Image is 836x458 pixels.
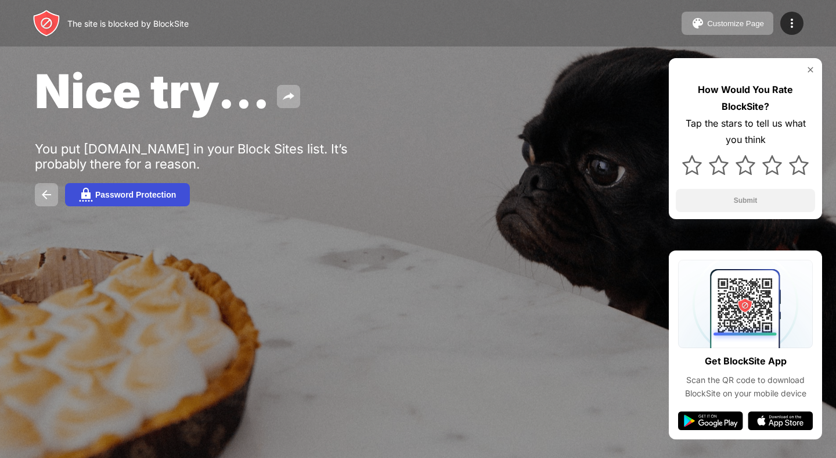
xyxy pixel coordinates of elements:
img: google-play.svg [678,412,743,430]
img: pallet.svg [691,16,705,30]
img: qrcode.svg [678,260,813,348]
img: app-store.svg [748,412,813,430]
div: The site is blocked by BlockSite [67,19,189,28]
img: star.svg [709,155,729,175]
img: star.svg [682,155,702,175]
button: Customize Page [682,12,773,35]
img: share.svg [282,90,296,103]
div: Scan the QR code to download BlockSite on your mobile device [678,374,813,400]
img: menu-icon.svg [785,16,799,30]
button: Password Protection [65,183,190,206]
img: rate-us-close.svg [806,65,815,74]
img: star.svg [736,155,755,175]
span: Nice try... [35,63,270,119]
img: back.svg [39,188,53,202]
img: star.svg [762,155,782,175]
img: star.svg [789,155,809,175]
div: Password Protection [95,190,176,199]
div: How Would You Rate BlockSite? [676,81,815,115]
div: Tap the stars to tell us what you think [676,115,815,149]
div: Get BlockSite App [705,353,787,370]
img: password.svg [79,188,93,202]
div: You put [DOMAIN_NAME] in your Block Sites list. It’s probably there for a reason. [35,141,394,171]
button: Submit [676,189,815,212]
div: Customize Page [707,19,764,28]
img: header-logo.svg [33,9,60,37]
